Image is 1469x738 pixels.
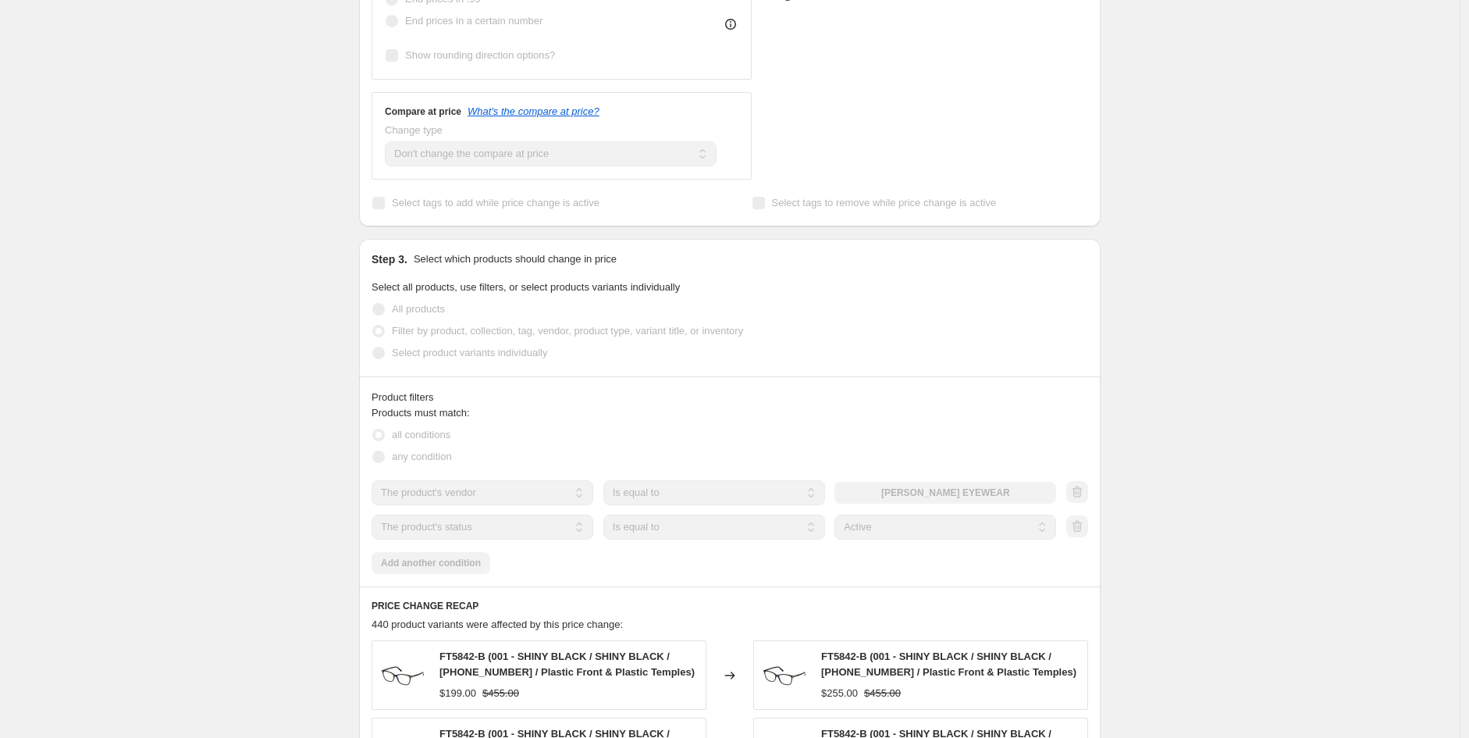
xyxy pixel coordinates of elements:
[414,251,617,267] p: Select which products should change in price
[864,686,901,701] strike: $455.00
[482,686,519,701] strike: $455.00
[405,15,542,27] span: End prices in a certain number
[392,325,743,337] span: Filter by product, collection, tag, vendor, product type, variant title, or inventory
[468,105,599,117] button: What's the compare at price?
[392,347,547,358] span: Select product variants individually
[762,652,809,699] img: FT5842-B_001_01_51efe50f-cc86-474c-90de-c817b9dc5cd5_80x.jpg
[372,407,470,419] span: Products must match:
[380,652,427,699] img: FT5842-B_001_01_51efe50f-cc86-474c-90de-c817b9dc5cd5_80x.jpg
[372,390,1088,405] div: Product filters
[439,651,695,678] span: FT5842-B (001 - SHINY BLACK / SHINY BLACK / [PHONE_NUMBER] / Plastic Front & Plastic Temples)
[439,686,476,701] div: $199.00
[405,49,555,61] span: Show rounding direction options?
[772,197,997,209] span: Select tags to remove while price change is active
[385,105,461,118] h3: Compare at price
[392,303,445,315] span: All products
[392,429,450,440] span: all conditions
[821,651,1076,678] span: FT5842-B (001 - SHINY BLACK / SHINY BLACK / [PHONE_NUMBER] / Plastic Front & Plastic Temples)
[385,124,443,136] span: Change type
[372,251,407,267] h2: Step 3.
[372,619,623,630] span: 440 product variants were affected by this price change:
[392,451,452,462] span: any condition
[372,281,680,293] span: Select all products, use filters, or select products variants individually
[392,197,599,209] span: Select tags to add while price change is active
[372,600,1088,612] h6: PRICE CHANGE RECAP
[821,686,858,701] div: $255.00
